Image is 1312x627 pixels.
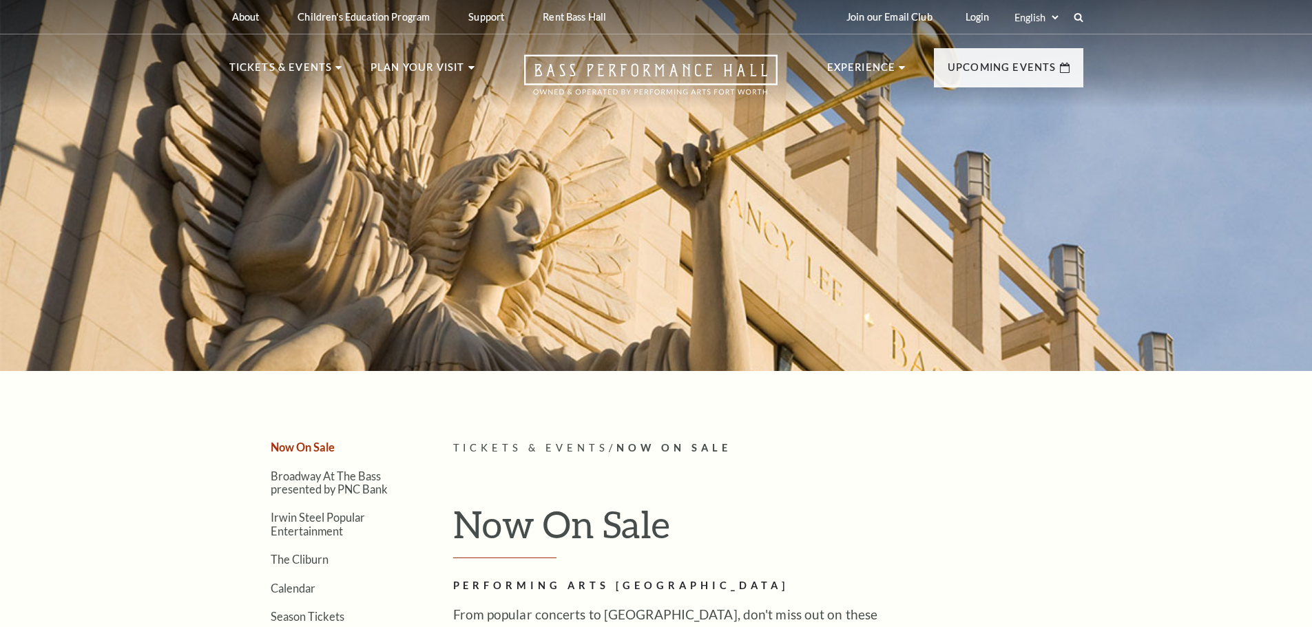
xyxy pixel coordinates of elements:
a: Calendar [271,582,315,595]
span: Now On Sale [616,442,731,454]
p: Upcoming Events [948,59,1056,84]
p: Experience [827,59,896,84]
h2: Performing Arts [GEOGRAPHIC_DATA] [453,577,901,595]
a: The Cliburn [271,553,329,566]
a: Season Tickets [271,610,344,623]
p: Support [468,11,504,23]
p: / [453,440,1083,457]
p: About [232,11,260,23]
p: Plan Your Visit [371,59,465,84]
span: Tickets & Events [453,442,610,454]
select: Select: [1012,11,1061,24]
a: Irwin Steel Popular Entertainment [271,511,365,537]
p: Tickets & Events [229,59,333,84]
p: Rent Bass Hall [543,11,606,23]
p: Children's Education Program [298,11,430,23]
h1: Now On Sale [453,502,1083,558]
a: Now On Sale [271,440,335,454]
a: Broadway At The Bass presented by PNC Bank [271,469,388,496]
